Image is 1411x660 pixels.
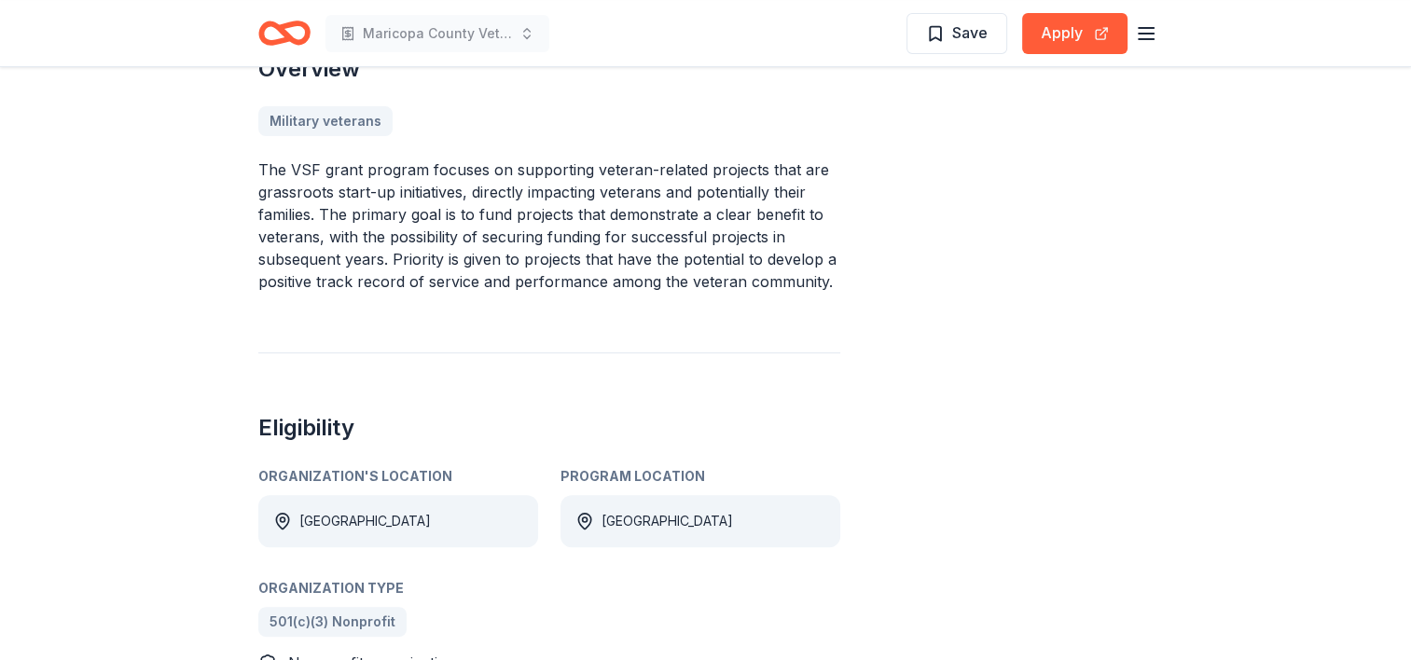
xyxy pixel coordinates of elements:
[602,510,733,532] div: [GEOGRAPHIC_DATA]
[270,611,395,633] span: 501(c)(3) Nonprofit
[258,577,840,599] div: Organization Type
[258,158,840,293] p: The VSF grant program focuses on supporting veteran-related projects that are grassroots start-up...
[258,607,407,637] a: 501(c)(3) Nonprofit
[906,13,1007,54] button: Save
[299,510,431,532] div: [GEOGRAPHIC_DATA]
[560,465,840,488] div: Program Location
[258,54,840,84] h2: Overview
[258,413,840,443] h2: Eligibility
[1022,13,1127,54] button: Apply
[325,15,549,52] button: Maricopa County Veterans StandDown
[363,22,512,45] span: Maricopa County Veterans StandDown
[952,21,988,45] span: Save
[258,465,538,488] div: Organization's Location
[258,11,311,55] a: Home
